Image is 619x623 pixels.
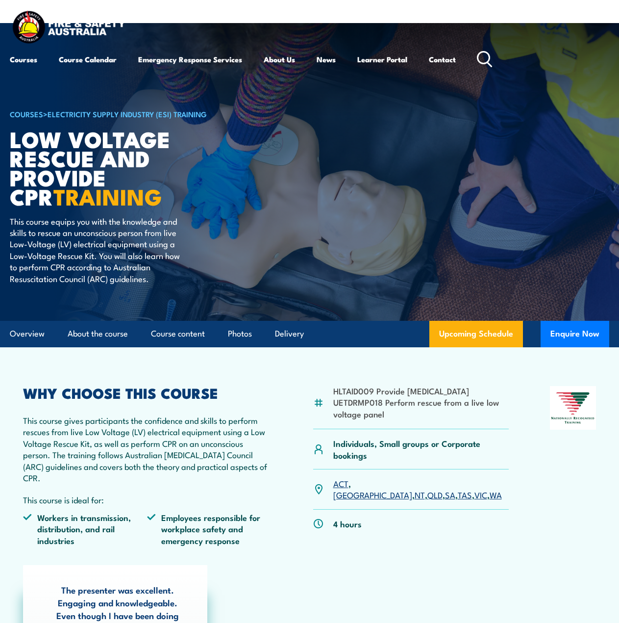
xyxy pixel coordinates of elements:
[429,48,456,71] a: Contact
[23,494,272,505] p: This course is ideal for:
[228,321,252,347] a: Photos
[333,438,509,461] p: Individuals, Small groups or Corporate bookings
[333,518,362,529] p: 4 hours
[68,321,128,347] a: About the course
[138,48,242,71] a: Emergency Response Services
[48,108,207,119] a: Electricity Supply Industry (ESI) Training
[10,215,189,284] p: This course equips you with the knowledge and skills to rescue an unconscious person from live Lo...
[10,321,45,347] a: Overview
[23,512,147,546] li: Workers in transmission, distribution, and rail industries
[333,478,509,501] p: , , , , , , ,
[427,489,443,500] a: QLD
[10,108,252,120] h6: >
[333,385,509,396] li: HLTAID009 Provide [MEDICAL_DATA]
[10,108,43,119] a: COURSES
[151,321,205,347] a: Course content
[10,48,37,71] a: Courses
[429,321,523,347] a: Upcoming Schedule
[275,321,304,347] a: Delivery
[458,489,472,500] a: TAS
[333,396,509,419] li: UETDRMP018 Perform rescue from a live low voltage panel
[333,489,412,500] a: [GEOGRAPHIC_DATA]
[59,48,117,71] a: Course Calendar
[264,48,295,71] a: About Us
[10,129,252,206] h1: Low Voltage Rescue and Provide CPR
[357,48,407,71] a: Learner Portal
[147,512,271,546] li: Employees responsible for workplace safety and emergency response
[317,48,336,71] a: News
[333,477,348,489] a: ACT
[53,179,162,213] strong: TRAINING
[474,489,487,500] a: VIC
[23,415,272,483] p: This course gives participants the confidence and skills to perform rescues from live Low Voltage...
[541,321,609,347] button: Enquire Now
[550,386,596,430] img: Nationally Recognised Training logo.
[23,386,272,399] h2: WHY CHOOSE THIS COURSE
[445,489,455,500] a: SA
[490,489,502,500] a: WA
[415,489,425,500] a: NT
